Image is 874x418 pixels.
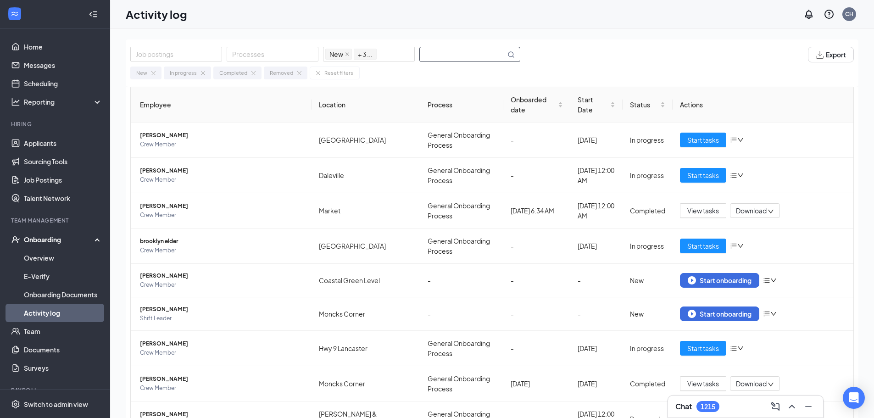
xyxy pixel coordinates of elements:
div: In progress [630,170,665,180]
div: - [511,170,563,180]
span: New [329,49,343,59]
button: View tasks [680,376,726,391]
a: Home [24,38,102,56]
h3: Chat [675,401,692,412]
span: Crew Member [140,280,304,290]
div: - [511,135,563,145]
span: + 3 ... [354,49,377,60]
div: Completed [630,206,665,216]
svg: ChevronUp [786,401,797,412]
div: New [630,309,665,319]
span: Start tasks [687,170,719,180]
div: Completed [630,379,665,389]
span: bars [763,277,770,284]
td: Coastal Green Level [312,264,420,297]
td: - [570,264,623,297]
td: Hwy 9 Lancaster [312,331,420,366]
div: [DATE] [578,135,615,145]
div: In progress [630,343,665,353]
span: bars [730,345,737,352]
div: Hiring [11,120,100,128]
span: Crew Member [140,211,304,220]
svg: QuestionInfo [824,9,835,20]
th: Status [623,87,673,123]
span: bars [763,310,770,318]
div: - [511,309,563,319]
span: Crew Member [140,175,304,184]
svg: Settings [11,400,20,409]
th: Actions [673,87,853,123]
div: CH [845,10,853,18]
span: down [737,345,744,351]
td: General Onboarding Process [420,229,503,264]
a: Applicants [24,134,102,152]
th: Process [420,87,503,123]
div: Reset filters [324,69,353,77]
div: [DATE] [511,379,563,389]
span: [PERSON_NAME] [140,271,304,280]
svg: UserCheck [11,235,20,244]
span: down [770,311,777,317]
td: Moncks Corner [312,366,420,401]
span: down [737,137,744,143]
svg: ComposeMessage [770,401,781,412]
td: Moncks Corner [312,297,420,331]
div: Team Management [11,217,100,224]
div: [DATE] 12:00 AM [578,165,615,185]
span: Status [630,100,658,110]
span: bars [730,242,737,250]
button: Start tasks [680,239,726,253]
td: [GEOGRAPHIC_DATA] [312,123,420,158]
div: - [511,275,563,285]
span: down [737,243,744,249]
a: Job Postings [24,171,102,189]
span: Download [736,206,767,216]
span: + 3 ... [358,49,373,59]
span: close [345,52,350,56]
span: down [770,277,777,284]
span: Start tasks [687,343,719,353]
span: Crew Member [140,246,304,255]
span: Shift Leader [140,314,304,323]
td: [GEOGRAPHIC_DATA] [312,229,420,264]
span: View tasks [687,379,719,389]
div: [DATE] 6:34 AM [511,206,563,216]
div: Completed [219,69,247,77]
div: [DATE] [578,343,615,353]
span: down [768,381,774,388]
th: Location [312,87,420,123]
a: Surveys [24,359,102,377]
span: Crew Member [140,348,304,357]
span: down [768,208,774,215]
h1: Activity log [126,6,187,22]
span: [PERSON_NAME] [140,166,304,175]
a: Messages [24,56,102,74]
div: [DATE] 12:00 AM [578,201,615,221]
button: Export [808,47,854,62]
td: General Onboarding Process [420,366,503,401]
td: - [420,264,503,297]
svg: Analysis [11,97,20,106]
span: New [325,49,352,60]
div: Start onboarding [688,310,752,318]
span: View tasks [687,206,719,216]
div: 1215 [701,403,715,411]
span: Onboarded date [511,95,556,115]
button: Start onboarding [680,307,759,321]
div: Payroll [11,386,100,394]
button: Start onboarding [680,273,759,288]
div: New [136,69,147,77]
button: Start tasks [680,168,726,183]
a: Team [24,322,102,340]
svg: WorkstreamLogo [10,9,19,18]
button: Minimize [801,399,816,414]
div: Removed [270,69,293,77]
td: General Onboarding Process [420,193,503,229]
th: Start Date [570,87,623,123]
div: - [511,343,563,353]
div: Open Intercom Messenger [843,387,865,409]
svg: Collapse [89,10,98,19]
button: View tasks [680,203,726,218]
span: bars [730,136,737,144]
div: In progress [630,135,665,145]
